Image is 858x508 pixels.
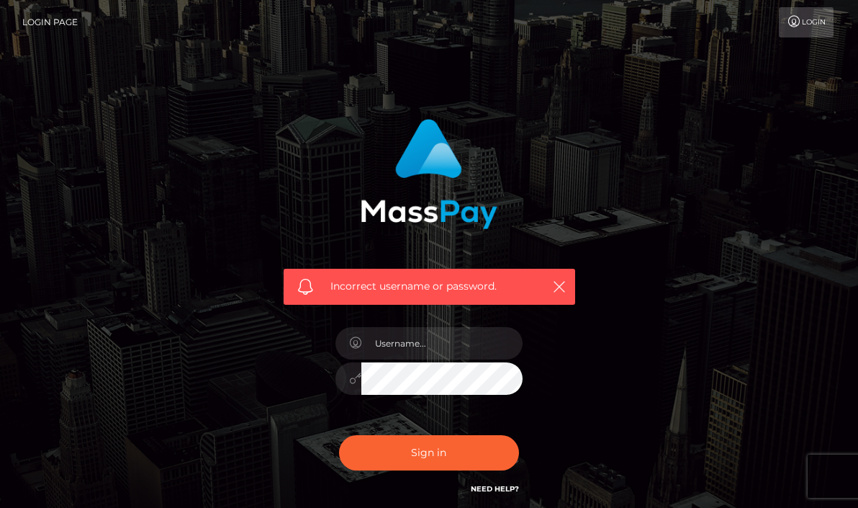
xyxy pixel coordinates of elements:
span: Incorrect username or password. [330,279,536,294]
button: Sign in [339,435,519,471]
input: Username... [361,327,523,360]
img: MassPay Login [361,119,497,229]
a: Need Help? [471,484,519,494]
a: Login [779,7,834,37]
a: Login Page [22,7,78,37]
